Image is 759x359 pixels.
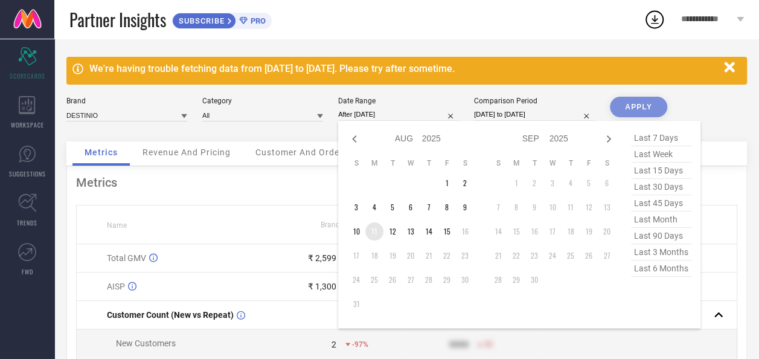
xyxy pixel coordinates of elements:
th: Thursday [562,158,580,168]
td: Sun Sep 07 2025 [489,198,507,216]
td: Fri Aug 15 2025 [438,222,456,241]
th: Tuesday [383,158,402,168]
th: Wednesday [543,158,562,168]
input: Select comparison period [474,108,595,121]
div: Next month [601,132,616,146]
td: Sun Sep 28 2025 [489,271,507,289]
td: Wed Sep 17 2025 [543,222,562,241]
td: Tue Aug 19 2025 [383,247,402,265]
td: Fri Aug 22 2025 [438,247,456,265]
span: WORKSPACE [11,120,44,129]
td: Mon Sep 08 2025 [507,198,525,216]
td: Wed Aug 06 2025 [402,198,420,216]
span: SUBSCRIBE [173,16,228,25]
span: last 45 days [631,195,691,212]
span: last 30 days [631,179,691,195]
td: Sat Aug 02 2025 [456,174,474,192]
th: Friday [580,158,598,168]
div: We're having trouble fetching data from [DATE] to [DATE]. Please try after sometime. [89,63,718,74]
span: last 6 months [631,260,691,277]
th: Saturday [456,158,474,168]
td: Mon Sep 29 2025 [507,271,525,289]
div: Brand [66,97,187,105]
td: Tue Aug 12 2025 [383,222,402,241]
td: Fri Aug 08 2025 [438,198,456,216]
td: Thu Sep 18 2025 [562,222,580,241]
span: last 15 days [631,163,691,179]
span: SCORECARDS [10,71,45,80]
td: Wed Sep 24 2025 [543,247,562,265]
td: Wed Aug 13 2025 [402,222,420,241]
div: Metrics [76,175,737,190]
div: ₹ 2,599 [308,253,336,263]
td: Mon Aug 04 2025 [365,198,383,216]
td: Sat Sep 13 2025 [598,198,616,216]
span: Name [107,221,127,230]
span: last week [631,146,691,163]
td: Thu Aug 28 2025 [420,271,438,289]
td: Sun Aug 31 2025 [347,295,365,313]
td: Tue Sep 09 2025 [525,198,543,216]
td: Sat Aug 30 2025 [456,271,474,289]
span: last 7 days [631,130,691,146]
td: Sat Sep 06 2025 [598,174,616,192]
th: Tuesday [525,158,543,168]
td: Tue Sep 30 2025 [525,271,543,289]
th: Sunday [347,158,365,168]
td: Sun Aug 24 2025 [347,271,365,289]
span: AISP [107,282,125,291]
td: Sat Aug 09 2025 [456,198,474,216]
span: Partner Insights [69,7,166,32]
td: Fri Sep 19 2025 [580,222,598,241]
span: Total GMV [107,253,146,263]
th: Thursday [420,158,438,168]
span: last month [631,212,691,228]
td: Thu Sep 04 2025 [562,174,580,192]
th: Monday [507,158,525,168]
span: -97% [352,340,368,349]
td: Thu Aug 07 2025 [420,198,438,216]
td: Sat Sep 20 2025 [598,222,616,241]
td: Thu Aug 21 2025 [420,247,438,265]
td: Fri Sep 12 2025 [580,198,598,216]
td: Tue Sep 23 2025 [525,247,543,265]
td: Mon Aug 18 2025 [365,247,383,265]
th: Friday [438,158,456,168]
td: Mon Aug 11 2025 [365,222,383,241]
th: Monday [365,158,383,168]
div: ₹ 1,300 [308,282,336,291]
td: Sun Aug 17 2025 [347,247,365,265]
td: Sun Aug 03 2025 [347,198,365,216]
td: Wed Aug 20 2025 [402,247,420,265]
td: Tue Sep 02 2025 [525,174,543,192]
span: last 90 days [631,228,691,244]
td: Tue Aug 05 2025 [383,198,402,216]
div: 9999 [449,340,468,349]
td: Wed Sep 03 2025 [543,174,562,192]
td: Sun Sep 14 2025 [489,222,507,241]
span: Customer And Orders [255,147,348,157]
td: Mon Sep 22 2025 [507,247,525,265]
td: Thu Aug 14 2025 [420,222,438,241]
td: Mon Sep 01 2025 [507,174,525,192]
span: Revenue And Pricing [143,147,231,157]
td: Mon Sep 15 2025 [507,222,525,241]
td: Sun Sep 21 2025 [489,247,507,265]
span: Brand Value [321,221,360,229]
span: Customer Count (New vs Repeat) [107,310,234,320]
div: 2 [331,340,336,349]
td: Wed Sep 10 2025 [543,198,562,216]
th: Wednesday [402,158,420,168]
div: Category [202,97,323,105]
td: Fri Aug 01 2025 [438,174,456,192]
span: last 3 months [631,244,691,260]
span: 50 [484,340,492,349]
th: Saturday [598,158,616,168]
td: Sat Aug 16 2025 [456,222,474,241]
input: Select date range [338,108,459,121]
td: Fri Sep 26 2025 [580,247,598,265]
span: FWD [22,267,33,276]
td: Tue Aug 26 2025 [383,271,402,289]
td: Sat Sep 27 2025 [598,247,616,265]
span: Metrics [85,147,118,157]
